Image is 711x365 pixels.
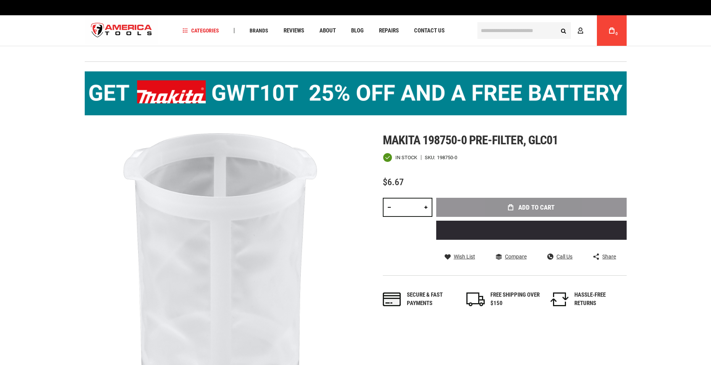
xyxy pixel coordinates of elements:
[383,292,401,306] img: payments
[574,291,624,307] div: HASSLE-FREE RETURNS
[376,26,402,36] a: Repairs
[348,26,367,36] a: Blog
[284,28,304,34] span: Reviews
[505,254,527,259] span: Compare
[466,292,485,306] img: shipping
[383,133,558,147] span: Makita 198750-0 pre-filter, glc01
[411,26,448,36] a: Contact Us
[496,253,527,260] a: Compare
[414,28,445,34] span: Contact Us
[85,16,159,45] img: America Tools
[85,71,627,115] img: BOGO: Buy the Makita® XGT IMpact Wrench (GWT10T), get the BL4040 4ah Battery FREE!
[556,254,572,259] span: Call Us
[407,291,456,307] div: Secure & fast payments
[182,28,219,33] span: Categories
[547,253,572,260] a: Call Us
[437,155,457,160] div: 198750-0
[351,28,364,34] span: Blog
[383,177,404,187] span: $6.67
[556,23,571,38] button: Search
[85,16,159,45] a: store logo
[395,155,417,160] span: In stock
[490,291,540,307] div: FREE SHIPPING OVER $150
[454,254,475,259] span: Wish List
[319,28,336,34] span: About
[602,254,616,259] span: Share
[550,292,569,306] img: returns
[246,26,272,36] a: Brands
[379,28,399,34] span: Repairs
[179,26,222,36] a: Categories
[616,32,618,36] span: 0
[425,155,437,160] strong: SKU
[250,28,268,33] span: Brands
[280,26,308,36] a: Reviews
[445,253,475,260] a: Wish List
[383,153,417,162] div: Availability
[316,26,339,36] a: About
[605,15,619,46] a: 0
